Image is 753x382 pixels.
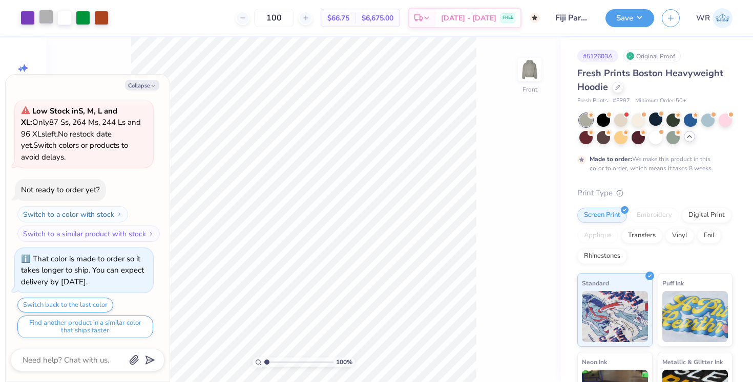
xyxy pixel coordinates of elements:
[148,231,154,237] img: Switch to a similar product with stock
[519,59,540,80] img: Front
[590,154,716,173] div: We make this product in this color to order, which means it takes 8 weeks.
[713,8,733,28] img: Will Russell
[336,357,352,367] span: 100 %
[21,254,144,287] div: That color is made to order so it takes longer to ship. You can expect delivery by [DATE].
[577,208,627,223] div: Screen Print
[17,206,128,222] button: Switch to a color with stock
[623,50,681,62] div: Original Proof
[327,13,349,24] span: $66.75
[582,291,648,342] img: Standard
[21,106,141,162] span: Only 87 Ss, 264 Ms, 244 Ls and 96 XLs left. Switch colors or products to avoid delays.
[116,211,122,217] img: Switch to a color with stock
[577,187,733,199] div: Print Type
[21,106,117,128] strong: Low Stock in S, M, L and XL :
[662,278,684,288] span: Puff Ink
[662,291,728,342] img: Puff Ink
[548,8,598,28] input: Untitled Design
[441,13,496,24] span: [DATE] - [DATE]
[697,228,721,243] div: Foil
[662,356,723,367] span: Metallic & Glitter Ink
[577,50,618,62] div: # 512603A
[577,249,627,264] div: Rhinestones
[665,228,694,243] div: Vinyl
[362,13,393,24] span: $6,675.00
[17,298,113,312] button: Switch back to the last color
[630,208,679,223] div: Embroidery
[17,316,153,338] button: Find another product in a similar color that ships faster
[577,228,618,243] div: Applique
[17,226,160,242] button: Switch to a similar product with stock
[577,67,723,93] span: Fresh Prints Boston Heavyweight Hoodie
[254,9,294,27] input: – –
[613,97,630,105] span: # FP87
[503,14,513,21] span: FREE
[21,129,112,151] span: No restock date yet.
[621,228,662,243] div: Transfers
[605,9,654,27] button: Save
[696,12,710,24] span: WR
[582,356,607,367] span: Neon Ink
[682,208,731,223] div: Digital Print
[635,97,686,105] span: Minimum Order: 50 +
[577,97,608,105] span: Fresh Prints
[590,155,632,163] strong: Made to order:
[125,80,159,91] button: Collapse
[522,85,537,94] div: Front
[582,278,609,288] span: Standard
[696,8,733,28] a: WR
[21,185,100,195] div: Not ready to order yet?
